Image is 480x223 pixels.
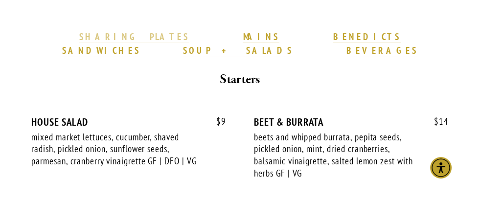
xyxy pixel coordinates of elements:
span: $ [434,115,439,127]
div: beets and whipped burrata, pepita seeds, pickled onion, mint, dried cranberries, balsamic vinaigr... [254,131,421,179]
strong: MAINS [243,31,279,43]
a: MAINS [243,31,279,44]
a: BEVERAGES [346,45,418,57]
a: BENEDICTS [333,31,401,44]
a: SANDWICHES [62,45,140,57]
span: $ [216,115,221,127]
span: 14 [424,116,449,127]
strong: SANDWICHES [62,45,140,56]
strong: Starters [220,71,260,88]
span: 9 [206,116,226,127]
div: mixed market lettuces, cucumber, shaved radish, pickled onion, sunflower seeds, parmesan, cranber... [31,131,198,167]
a: SHARING PLATES [79,31,189,44]
div: BEET & BURRATA [254,116,449,128]
strong: BENEDICTS [333,31,401,43]
strong: SOUP + SALADS [183,45,293,56]
strong: SHARING PLATES [79,31,189,43]
a: SOUP + SALADS [183,45,293,57]
div: HOUSE SALAD [31,116,226,128]
div: Accessibility Menu [430,157,452,178]
strong: BEVERAGES [346,45,418,56]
